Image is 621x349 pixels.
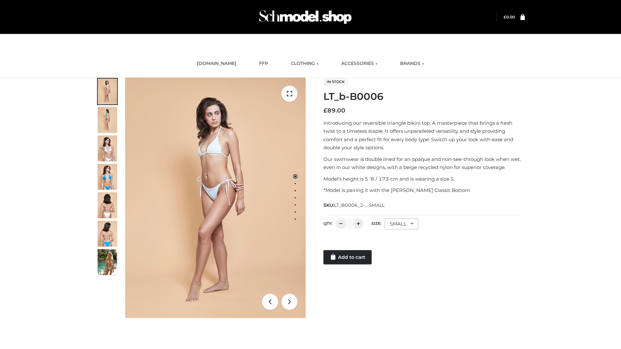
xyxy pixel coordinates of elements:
[323,221,332,226] label: QTY:
[323,107,345,114] bdi: 89.00
[323,201,385,209] span: SKU:
[98,249,117,275] img: Arieltop_CloudNine_AzureSky2.jpg
[98,135,117,161] img: ArielClassicBikiniTop_CloudNine_AzureSky_OW114ECO_3-scaled.jpg
[254,57,273,71] a: FFP
[371,221,381,226] label: Size:
[323,91,525,102] h1: LT_b-B0006
[323,175,525,183] p: Model’s height is 5 ‘8 / 173 cm and is wearing a size S.
[98,192,117,218] img: ArielClassicBikiniTop_CloudNine_AzureSky_OW114ECO_7-scaled.jpg
[98,107,117,133] img: ArielClassicBikiniTop_CloudNine_AzureSky_OW114ECO_2-scaled.jpg
[323,78,348,86] span: In stock
[385,218,418,229] div: SMALL
[323,107,327,114] span: £
[286,57,323,71] a: CLOTHING
[323,186,525,195] p: *Model is pairing it with the [PERSON_NAME] Classic Bottom
[192,57,241,71] a: [DOMAIN_NAME]
[98,79,117,104] img: ArielClassicBikiniTop_CloudNine_AzureSky_OW114ECO_1-scaled.jpg
[323,119,525,152] p: Introducing our reversible triangle bikini top. A masterpiece that brings a fresh twist to a time...
[336,57,382,71] a: ACCESSORIES
[504,15,515,19] bdi: 0.00
[323,155,525,172] p: Our swimwear is double lined for an opaque and non-see-through look when wet, even in our white d...
[395,57,429,71] a: BRANDS
[504,15,506,19] span: £
[334,202,385,208] span: LT_B0006_2-_-SMALL
[257,4,354,30] img: Schmodel Admin 964
[323,250,372,264] a: Add to cart
[98,164,117,190] img: ArielClassicBikiniTop_CloudNine_AzureSky_OW114ECO_4-scaled.jpg
[98,221,117,247] img: ArielClassicBikiniTop_CloudNine_AzureSky_OW114ECO_8-scaled.jpg
[125,78,306,318] img: ArielClassicBikiniTop_CloudNine_AzureSky_OW114ECO_1
[504,15,515,19] a: £0.00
